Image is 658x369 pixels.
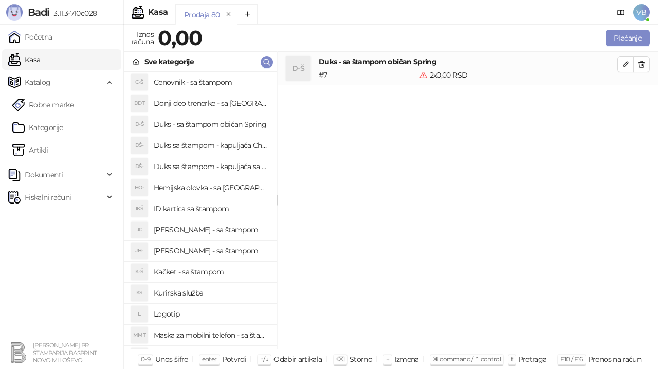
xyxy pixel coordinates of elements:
div: IKŠ [131,200,148,217]
div: Pretraga [518,353,547,366]
div: # 7 [317,69,417,81]
h4: [PERSON_NAME] - sa štampom [154,243,269,259]
h4: Cenovnik - sa štampom [154,74,269,90]
h4: Duks sa štampom - kapuljača Champ [154,137,269,154]
div: K-Š [131,264,148,280]
span: 3.11.3-710c028 [49,9,97,18]
a: Kategorije [12,117,63,138]
span: Dokumenti [25,164,63,185]
div: C-Š [131,74,148,90]
div: N-Š [131,348,148,364]
div: grid [124,72,277,349]
span: Badi [28,6,49,19]
button: remove [222,10,235,19]
h4: Kačket - sa štampom [154,264,269,280]
div: KS [131,285,148,301]
div: Prenos na račun [588,353,641,366]
div: Kasa [148,8,168,16]
div: 2 x 0,00 RSD [417,69,619,81]
div: D-Š [131,116,148,133]
a: Kasa [8,49,40,70]
strong: 0,00 [158,25,202,50]
span: F10 / F16 [560,355,582,363]
button: Plaćanje [606,30,650,46]
div: Prodaja 80 [184,9,220,21]
a: Dokumentacija [613,4,629,21]
span: f [511,355,513,363]
div: DDT [131,95,148,112]
div: Unos šifre [155,353,188,366]
h4: Notes - sa štampom [154,348,269,364]
img: 64x64-companyLogo-f2502bd9-5580-44b6-8a07-fdca4e89aa2d.png [8,342,29,363]
div: L [131,306,148,322]
span: ⌫ [336,355,344,363]
div: DŠ- [131,137,148,154]
div: JH- [131,243,148,259]
span: VB [633,4,650,21]
a: Početna [8,27,52,47]
div: D-Š [286,56,310,81]
span: Fiskalni računi [25,187,71,208]
div: Odabir artikala [273,353,322,366]
h4: Maska za mobilni telefon - sa štampom [154,327,269,343]
div: Sve kategorije [144,56,194,67]
span: ⌘ command / ⌃ control [433,355,501,363]
h4: Hemijska olovka - sa [GEOGRAPHIC_DATA] [154,179,269,196]
small: [PERSON_NAME] PR ŠTAMPARIJA BASPRINT NOVO MILOŠEVO [33,342,97,364]
span: Katalog [25,72,51,93]
a: Robne marke [12,95,74,115]
div: DŠ- [131,158,148,175]
span: enter [202,355,217,363]
span: 0-9 [141,355,150,363]
h4: Duks - sa štampom običan Spring [154,116,269,133]
h4: Duks sa štampom - kapuljača sa cibzarom Winner [154,158,269,175]
span: ↑/↓ [260,355,268,363]
div: Potvrdi [222,353,247,366]
img: Logo [6,4,23,21]
h4: [PERSON_NAME] - sa štampom [154,222,269,238]
h4: Duks - sa štampom običan Spring [319,56,617,67]
div: Storno [350,353,372,366]
div: JC [131,222,148,238]
div: HO- [131,179,148,196]
span: + [386,355,389,363]
button: Add tab [237,4,258,25]
div: Iznos računa [130,28,156,48]
a: ArtikliArtikli [12,140,48,160]
h4: Logotip [154,306,269,322]
h4: Kurirska služba [154,285,269,301]
h4: ID kartica sa štampom [154,200,269,217]
div: Izmena [394,353,418,366]
h4: Donji deo trenerke - sa [GEOGRAPHIC_DATA] [154,95,269,112]
div: MMT [131,327,148,343]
